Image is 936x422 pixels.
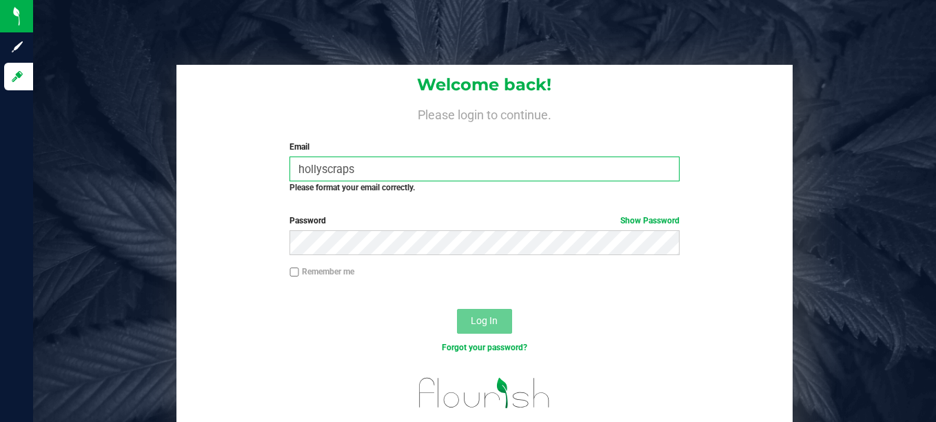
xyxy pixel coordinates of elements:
h1: Welcome back! [176,76,792,94]
button: Log In [457,309,512,334]
inline-svg: Sign up [10,40,24,54]
label: Remember me [289,265,354,278]
strong: Please format your email correctly. [289,183,415,192]
img: flourish_logo.svg [407,368,561,418]
inline-svg: Log in [10,70,24,83]
input: Remember me [289,268,299,277]
a: Show Password [620,216,680,225]
span: Log In [471,315,498,326]
span: Password [289,216,326,225]
h4: Please login to continue. [176,105,792,121]
a: Forgot your password? [442,343,527,352]
label: Email [289,141,680,153]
